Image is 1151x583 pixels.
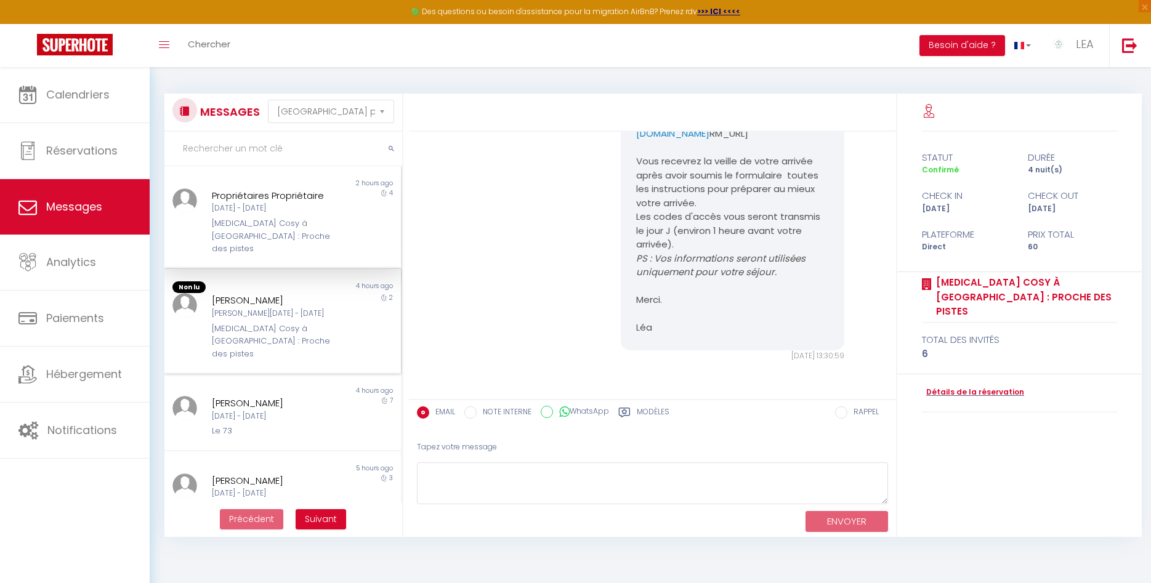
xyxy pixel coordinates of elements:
label: NOTE INTERNE [477,406,531,420]
p: Vous recevrez la veille de votre arrivée après avoir soumis le formulaire toutes les instructions... [636,155,829,210]
div: 2 hours ago [283,179,401,188]
span: Calendriers [46,87,110,102]
label: Modèles [637,406,669,422]
span: 7 [390,396,393,405]
a: Chercher [179,24,240,67]
div: [DATE] - [DATE] [212,488,334,499]
label: EMAIL [429,406,455,420]
div: 4 hours ago [283,281,401,294]
span: Réservations [46,143,118,158]
span: Précédent [229,513,274,525]
div: [DATE] 13:30:59 [621,350,844,362]
img: ... [1049,35,1068,54]
span: Chercher [188,38,230,50]
div: [PERSON_NAME] [212,473,334,488]
div: [MEDICAL_DATA] Cosy à [GEOGRAPHIC_DATA] : Proche des pistes [212,323,334,360]
div: check in [914,188,1020,203]
button: Next [296,509,346,530]
div: Plateforme [914,227,1020,242]
div: Direct [914,241,1020,253]
p: Les codes d'accès vous seront transmis le jour J (environ 1 heure avant votre arrivée). [636,210,829,252]
div: 4 hours ago [283,386,401,396]
div: Le 73 [212,425,334,437]
div: Propriétaires Propriétaire [212,188,334,203]
a: Détails de la réservation [922,387,1024,398]
div: Prix total [1020,227,1126,242]
div: [DATE] - [DATE] [212,203,334,214]
span: Messages [46,199,102,214]
div: 60 [1020,241,1126,253]
button: Previous [220,509,283,530]
label: WhatsApp [553,406,609,419]
label: RAPPEL [847,406,879,420]
span: 2 [389,293,393,302]
span: LEA [1076,36,1094,52]
span: Confirmé [922,164,959,175]
div: total des invités [922,332,1117,347]
div: durée [1020,150,1126,165]
div: 4 nuit(s) [1020,164,1126,176]
em: PS : Vos informations seront utilisées uniquement pour votre séjour. [636,252,808,279]
span: Non lu [172,281,206,294]
div: [DATE] [1020,203,1126,215]
h3: MESSAGES [197,98,260,126]
a: ... LEA [1040,24,1109,67]
img: ... [172,293,197,318]
div: [PERSON_NAME] [212,293,334,308]
span: Hébergement [46,366,122,382]
div: [DATE] - [DATE] [212,411,334,422]
div: Tapez votre message [417,432,888,462]
img: ... [172,473,197,498]
img: ... [172,188,197,213]
span: Notifications [47,422,117,438]
a: [MEDICAL_DATA] Cosy à [GEOGRAPHIC_DATA] : Proche des pistes [932,275,1117,319]
div: [DATE] [914,203,1020,215]
span: Analytics [46,254,96,270]
img: ... [172,396,197,420]
span: 4 [389,188,393,198]
div: check out [1020,188,1126,203]
div: [PERSON_NAME][DATE] - [DATE] [212,308,334,320]
span: Paiements [46,310,104,326]
input: Rechercher un mot clé [164,132,402,166]
img: logout [1122,38,1137,53]
p: Merci. [636,293,829,307]
button: Besoin d'aide ? [919,35,1005,56]
div: [MEDICAL_DATA] Cosy à [GEOGRAPHIC_DATA] : Proche des pistes [212,217,334,255]
a: >>> ICI <<<< [697,6,740,17]
div: 5 hours ago [283,464,401,473]
div: Le 73 [212,502,334,515]
p: Léa [636,321,829,335]
div: statut [914,150,1020,165]
span: 3 [389,473,393,483]
span: Suivant [305,513,337,525]
div: [PERSON_NAME] [212,396,334,411]
div: 6 [922,347,1117,361]
img: Super Booking [37,34,113,55]
button: ENVOYER [806,511,888,533]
